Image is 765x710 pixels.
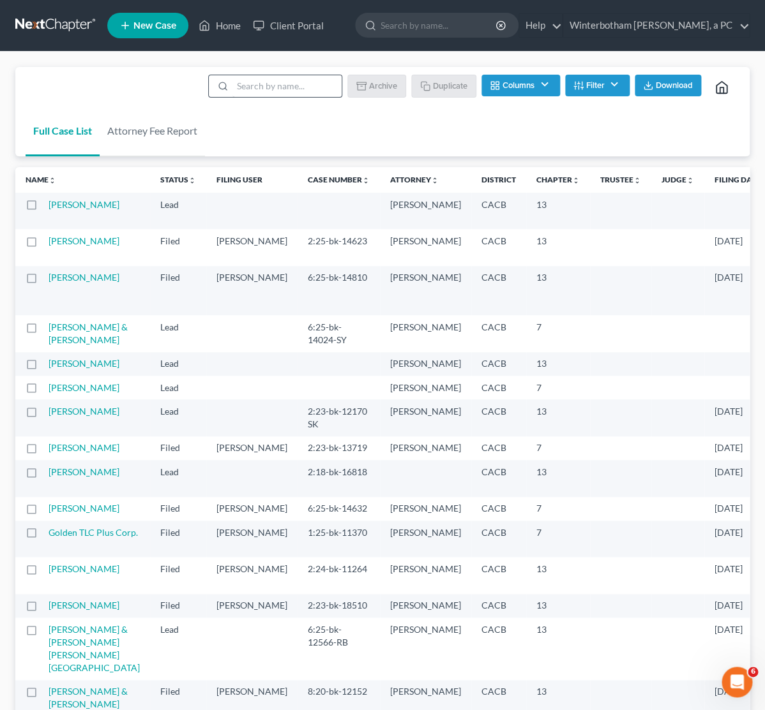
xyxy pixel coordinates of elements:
[471,229,526,265] td: CACB
[722,667,752,697] iframe: Intercom live chat
[686,177,694,184] i: unfold_more
[380,266,471,315] td: [PERSON_NAME]
[380,399,471,436] td: [PERSON_NAME]
[563,14,749,37] a: Winterbotham [PERSON_NAME], a PC
[380,376,471,399] td: [PERSON_NAME]
[206,497,298,521] td: [PERSON_NAME]
[471,460,526,496] td: CACB
[471,594,526,618] td: CACB
[49,382,119,393] a: [PERSON_NAME]
[49,177,56,184] i: unfold_more
[308,175,370,184] a: Case Numberunfold_more
[49,322,128,345] a: [PERSON_NAME] & [PERSON_NAME]
[526,352,590,376] td: 13
[133,21,176,31] span: New Case
[431,177,439,184] i: unfold_more
[26,105,100,156] a: Full Case List
[380,352,471,376] td: [PERSON_NAME]
[150,376,206,399] td: Lead
[656,80,693,91] span: Download
[150,266,206,315] td: Filed
[150,594,206,618] td: Filed
[49,235,119,246] a: [PERSON_NAME]
[49,563,119,574] a: [PERSON_NAME]
[471,167,526,193] th: District
[150,193,206,229] td: Lead
[150,315,206,351] td: Lead
[298,436,380,460] td: 2:23-bk-13719
[471,436,526,460] td: CACB
[298,557,380,593] td: 2:24-bk-11264
[49,600,119,610] a: [PERSON_NAME]
[635,75,701,96] button: Download
[526,193,590,229] td: 13
[380,229,471,265] td: [PERSON_NAME]
[206,521,298,557] td: [PERSON_NAME]
[471,497,526,521] td: CACB
[206,266,298,315] td: [PERSON_NAME]
[192,14,246,37] a: Home
[49,406,119,417] a: [PERSON_NAME]
[600,175,641,184] a: Trusteeunfold_more
[298,521,380,557] td: 1:25-bk-11370
[206,167,298,193] th: Filing User
[380,436,471,460] td: [PERSON_NAME]
[471,315,526,351] td: CACB
[536,175,580,184] a: Chapterunfold_more
[380,521,471,557] td: [PERSON_NAME]
[526,521,590,557] td: 7
[298,594,380,618] td: 2:23-bk-18510
[49,686,128,709] a: [PERSON_NAME] & [PERSON_NAME]
[380,594,471,618] td: [PERSON_NAME]
[49,624,140,673] a: [PERSON_NAME] & [PERSON_NAME] [PERSON_NAME][GEOGRAPHIC_DATA]
[526,557,590,593] td: 13
[49,272,119,283] a: [PERSON_NAME]
[471,193,526,229] td: CACB
[298,460,380,496] td: 2:18-bk-16818
[526,266,590,315] td: 13
[298,229,380,265] td: 2:25-bk-14623
[526,399,590,436] td: 13
[526,436,590,460] td: 7
[150,352,206,376] td: Lead
[150,557,206,593] td: Filed
[526,460,590,496] td: 13
[232,75,342,97] input: Search by name...
[206,229,298,265] td: [PERSON_NAME]
[298,266,380,315] td: 6:25-bk-14810
[748,667,758,677] span: 6
[150,229,206,265] td: Filed
[526,315,590,351] td: 7
[633,177,641,184] i: unfold_more
[298,399,380,436] td: 2:23-bk-12170 SK
[380,497,471,521] td: [PERSON_NAME]
[49,466,119,477] a: [PERSON_NAME]
[26,175,56,184] a: Nameunfold_more
[49,527,138,538] a: Golden TLC Plus Corp.
[380,618,471,679] td: [PERSON_NAME]
[526,497,590,521] td: 7
[362,177,370,184] i: unfold_more
[150,399,206,436] td: Lead
[49,503,119,514] a: [PERSON_NAME]
[150,521,206,557] td: Filed
[298,618,380,679] td: 6:25-bk-12566-RB
[471,376,526,399] td: CACB
[150,497,206,521] td: Filed
[246,14,329,37] a: Client Portal
[471,352,526,376] td: CACB
[471,521,526,557] td: CACB
[390,175,439,184] a: Attorneyunfold_more
[471,557,526,593] td: CACB
[206,557,298,593] td: [PERSON_NAME]
[662,175,694,184] a: Judgeunfold_more
[471,618,526,679] td: CACB
[206,436,298,460] td: [PERSON_NAME]
[526,376,590,399] td: 7
[565,75,630,96] button: Filter
[526,618,590,679] td: 13
[150,436,206,460] td: Filed
[49,442,119,453] a: [PERSON_NAME]
[526,229,590,265] td: 13
[100,105,205,156] a: Attorney Fee Report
